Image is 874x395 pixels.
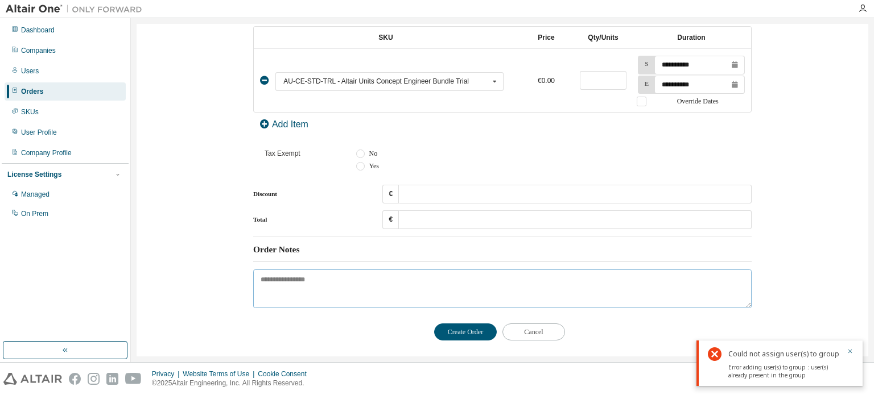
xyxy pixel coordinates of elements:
button: Cancel [502,323,565,340]
div: User Profile [21,128,57,137]
div: Company Profile [21,148,72,157]
div: Dashboard [21,26,55,35]
div: Companies [21,46,56,55]
div: Managed [21,190,50,199]
label: Total [253,215,364,224]
div: Could not assign user(s) to group [728,347,840,361]
span: Tax Exempt [265,149,300,157]
th: Qty/Units [575,27,632,49]
label: Yes [356,161,379,171]
img: youtube.svg [125,373,142,385]
img: altair_logo.svg [3,373,62,385]
div: Orders [21,87,43,96]
label: E [638,79,651,88]
input: Discount [399,185,752,203]
div: On Prem [21,209,48,218]
img: facebook.svg [69,373,81,385]
th: Price [518,27,575,49]
div: AU-CE-STD-TRL - Altair Units Concept Engineer Bundle Trial [283,78,489,85]
div: Privacy [152,369,183,379]
label: No [356,149,377,159]
div: € [382,185,399,203]
th: Duration [632,27,751,49]
p: © 2025 Altair Engineering, Inc. All Rights Reserved. [152,379,314,388]
div: € [382,210,399,229]
div: Error adding user(s) to group : user(s) already present in the group [728,362,840,379]
div: Users [21,66,39,76]
h3: Order Notes [253,244,299,255]
td: €0.00 [518,49,575,112]
img: instagram.svg [88,373,100,385]
div: Cookie Consent [258,369,313,379]
button: Create Order [434,323,497,340]
label: Override Dates [637,97,745,106]
div: SKUs [21,107,39,117]
a: Add Item [259,119,308,129]
label: S [638,59,651,68]
div: License Settings [7,170,61,179]
div: Website Terms of Use [183,369,258,379]
img: Altair One [6,3,148,15]
img: linkedin.svg [106,373,118,385]
th: SKU [254,27,518,49]
label: Discount [253,189,364,198]
input: Total [399,210,752,229]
